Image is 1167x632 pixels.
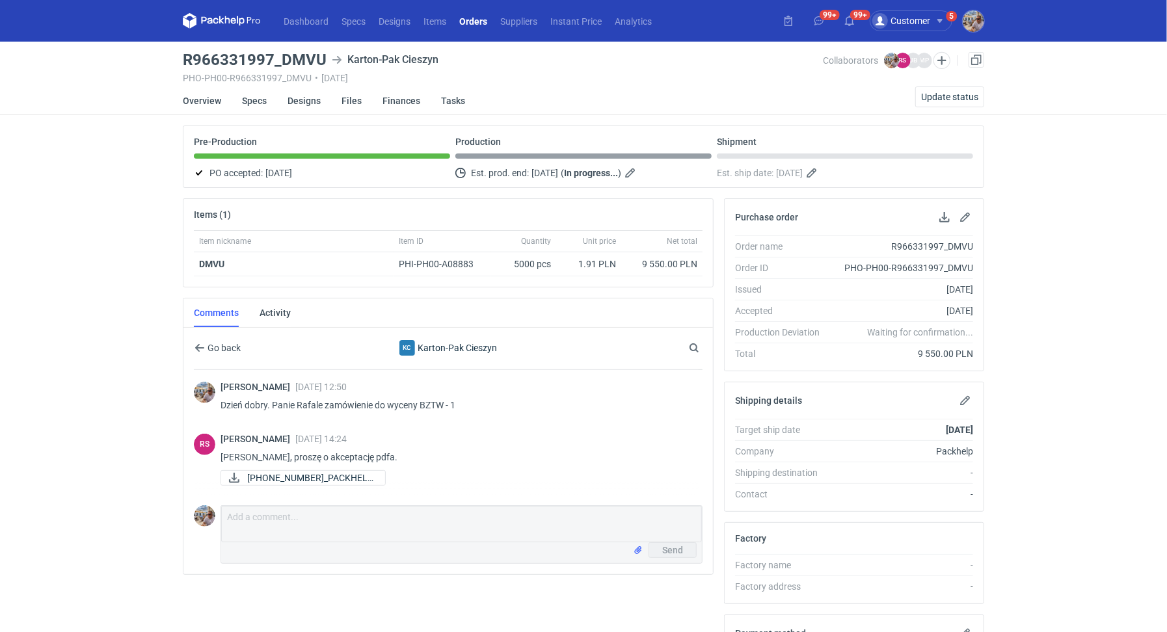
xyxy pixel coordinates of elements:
[870,10,963,31] button: Customer5
[830,466,973,479] div: -
[455,137,501,147] p: Production
[199,259,224,269] a: DMVU
[531,165,558,181] span: [DATE]
[969,52,984,68] a: Duplicate
[265,165,292,181] span: [DATE]
[686,340,728,356] input: Search
[335,13,372,29] a: Specs
[735,240,830,253] div: Order name
[221,470,386,486] a: [PHONE_NUMBER]_PACKHELP...
[915,86,984,107] button: Update status
[830,445,973,458] div: Packhelp
[277,13,335,29] a: Dashboard
[494,13,544,29] a: Suppliers
[561,168,564,178] em: (
[194,505,215,527] img: Michał Palasek
[839,10,860,31] button: 99+
[455,165,712,181] div: Est. prod. end:
[183,86,221,115] a: Overview
[221,382,295,392] span: [PERSON_NAME]
[399,236,423,246] span: Item ID
[905,53,921,68] figcaption: JB
[867,326,973,339] em: Waiting for confirmation...
[260,298,291,327] a: Activity
[372,13,417,29] a: Designs
[194,165,450,181] div: PO accepted:
[194,434,215,455] div: Rafał Stani
[809,10,829,31] button: 99+
[735,395,802,406] h2: Shipping details
[221,449,692,465] p: [PERSON_NAME], proszę o akceptację pdfa.
[735,445,830,458] div: Company
[221,434,295,444] span: [PERSON_NAME]
[288,86,321,115] a: Designs
[441,86,465,115] a: Tasks
[491,252,556,276] div: 5000 pcs
[626,257,697,270] div: 9 550.00 PLN
[194,137,257,147] p: Pre-Production
[933,52,950,69] button: Edit collaborators
[830,261,973,274] div: PHO-PH00-R966331997_DMVU
[564,168,618,178] strong: In progress...
[735,212,798,222] h2: Purchase order
[735,283,830,296] div: Issued
[824,55,879,66] span: Collaborators
[342,340,555,356] div: Karton-Pak Cieszyn
[830,559,973,572] div: -
[194,434,215,455] figcaption: RS
[221,470,351,486] div: 09-050 2025_PACKHELP_302x233x88 DMVU.pdf
[946,425,973,435] strong: [DATE]
[183,13,261,29] svg: Packhelp Pro
[921,92,978,101] span: Update status
[735,304,830,317] div: Accepted
[649,542,697,558] button: Send
[735,423,830,436] div: Target ship date
[544,13,608,29] a: Instant Price
[735,533,766,544] h2: Factory
[735,466,830,479] div: Shipping destination
[417,13,453,29] a: Items
[735,488,830,501] div: Contact
[342,86,362,115] a: Files
[895,53,911,68] figcaption: RS
[735,559,830,572] div: Factory name
[735,261,830,274] div: Order ID
[937,209,952,225] button: Download PO
[194,209,231,220] h2: Items (1)
[805,165,821,181] button: Edit estimated shipping date
[247,471,375,485] span: [PHONE_NUMBER]_PACKHELP...
[332,52,438,68] div: Karton-Pak Cieszyn
[776,165,803,181] span: [DATE]
[183,52,327,68] h3: R966331997_DMVU
[382,86,420,115] a: Finances
[662,546,683,555] span: Send
[205,343,241,352] span: Go back
[295,434,347,444] span: [DATE] 14:24
[830,283,973,296] div: [DATE]
[735,347,830,360] div: Total
[872,13,930,29] div: Customer
[399,340,415,356] figcaption: KC
[618,168,621,178] em: )
[735,580,830,593] div: Factory address
[194,340,241,356] button: Go back
[194,382,215,403] div: Michał Palasek
[583,236,616,246] span: Unit price
[295,382,347,392] span: [DATE] 12:50
[963,10,984,32] img: Michał Palasek
[667,236,697,246] span: Net total
[608,13,658,29] a: Analytics
[221,397,692,413] p: Dzień dobry. Panie Rafale zamówienie do wyceny BZTW - 1
[950,12,954,21] div: 5
[958,209,973,225] button: Edit purchase order
[830,580,973,593] div: -
[717,137,757,147] p: Shipment
[242,86,267,115] a: Specs
[830,488,973,501] div: -
[884,53,900,68] img: Michał Palasek
[194,298,239,327] a: Comments
[917,53,932,68] figcaption: MP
